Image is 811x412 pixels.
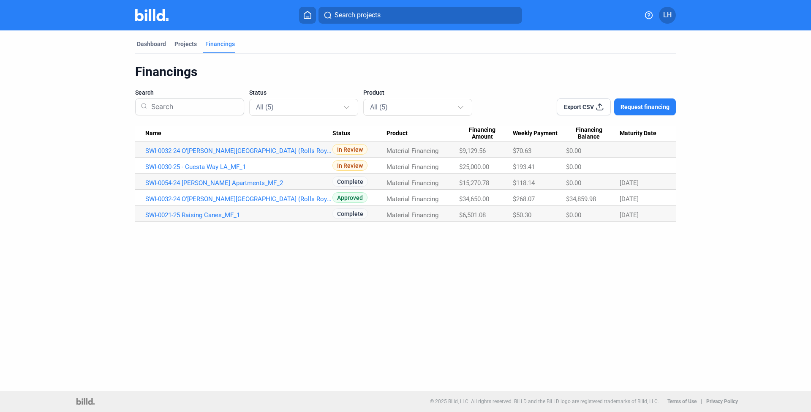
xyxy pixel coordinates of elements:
span: Complete [332,176,368,187]
span: Approved [332,192,367,203]
span: $50.30 [513,211,531,219]
span: Maturity Date [620,130,656,137]
mat-select-trigger: All (5) [256,103,274,111]
p: © 2025 Billd, LLC. All rights reserved. BILLD and the BILLD logo are registered trademarks of Bil... [430,398,659,404]
div: Financings [135,64,676,80]
span: $70.63 [513,147,531,155]
span: Financing Balance [566,126,612,141]
button: Search projects [318,7,522,24]
span: [DATE] [620,211,639,219]
b: Terms of Use [667,398,697,404]
a: SWI-0021-25 Raising Canes_MF_1 [145,211,332,219]
button: Request financing [614,98,676,115]
span: $0.00 [566,147,581,155]
span: [DATE] [620,195,639,203]
span: $193.41 [513,163,535,171]
button: Export CSV [557,98,611,115]
span: $9,129.56 [459,147,486,155]
span: $0.00 [566,163,581,171]
span: Name [145,130,161,137]
div: Name [145,130,332,137]
div: Projects [174,40,197,48]
span: Product [363,88,384,97]
span: In Review [332,144,367,155]
span: $0.00 [566,211,581,219]
span: Material Financing [386,163,438,171]
span: Search [135,88,154,97]
span: LH [663,10,672,20]
b: Privacy Policy [706,398,738,404]
div: Status [332,130,387,137]
span: In Review [332,160,367,171]
div: Dashboard [137,40,166,48]
div: Financing Balance [566,126,620,141]
span: $118.14 [513,179,535,187]
a: SWI-0032-24 O'[PERSON_NAME][GEOGRAPHIC_DATA] (Rolls Royce)_MF_2 [145,147,332,155]
span: $0.00 [566,179,581,187]
img: logo [76,398,95,405]
div: Product [386,130,459,137]
mat-select-trigger: All (5) [370,103,388,111]
span: $15,270.78 [459,179,489,187]
span: Material Financing [386,179,438,187]
span: $34,650.00 [459,195,489,203]
a: SWI-0054-24 [PERSON_NAME] Apartments_MF_2 [145,179,332,187]
div: Maturity Date [620,130,666,137]
input: Search [148,96,239,118]
span: Material Financing [386,147,438,155]
div: Weekly Payment [513,130,566,137]
button: LH [659,7,676,24]
span: Financing Amount [459,126,505,141]
span: Weekly Payment [513,130,558,137]
p: | [701,398,702,404]
a: SWI-0032-24 O'[PERSON_NAME][GEOGRAPHIC_DATA] (Rolls Royce)_MF_1 [145,195,332,203]
span: Material Financing [386,211,438,219]
span: $268.07 [513,195,535,203]
div: Financings [205,40,235,48]
div: Financing Amount [459,126,513,141]
span: Material Financing [386,195,438,203]
img: Billd Company Logo [135,9,169,21]
span: Request financing [620,103,669,111]
span: Search projects [335,10,381,20]
span: Product [386,130,408,137]
span: $25,000.00 [459,163,489,171]
a: SWI-0030-25 - Cuesta Way LA_MF_1 [145,163,332,171]
span: $34,859.98 [566,195,596,203]
span: Complete [332,208,368,219]
span: $6,501.08 [459,211,486,219]
span: Export CSV [564,103,594,111]
span: [DATE] [620,179,639,187]
span: Status [249,88,267,97]
span: Status [332,130,350,137]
